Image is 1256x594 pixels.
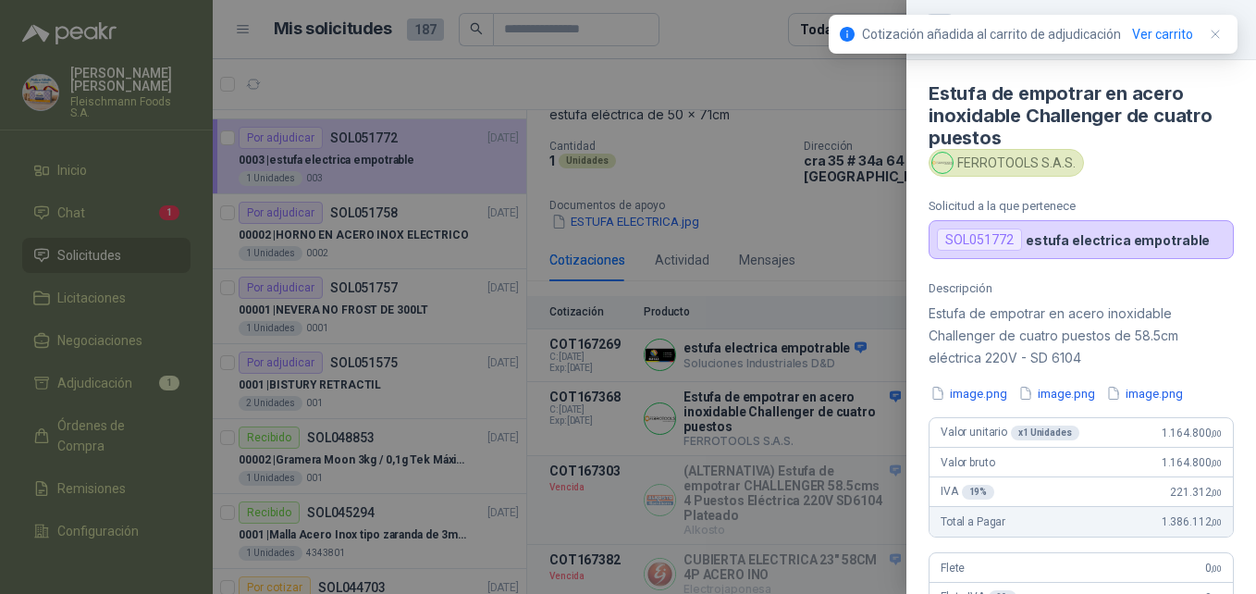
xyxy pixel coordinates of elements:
button: image.png [1016,384,1097,403]
span: 221.312 [1170,486,1222,499]
span: ,00 [1211,458,1222,468]
span: IVA [941,485,994,500]
h4: Estufa de empotrar en acero inoxidable Challenger de cuatro puestos [929,82,1234,149]
span: 1.386.112 [1162,515,1222,528]
span: ,00 [1211,563,1222,574]
span: Valor unitario [941,426,1079,440]
p: estufa electrica empotrable [1026,232,1210,248]
span: 0 [1205,562,1222,575]
p: Estufa de empotrar en acero inoxidable Challenger de cuatro puestos de 58.5cm eléctrica 220V - SD... [929,303,1234,369]
span: Total a Pagar [941,515,1005,528]
p: Cotización añadida al carrito de adjudicación [862,24,1121,44]
p: Solicitud a la que pertenece [929,199,1234,213]
button: image.png [1104,384,1185,403]
img: Company Logo [932,153,953,173]
div: FERROTOOLS S.A.S. [929,149,1084,177]
button: image.png [929,384,1009,403]
p: Descripción [929,281,1234,295]
div: 19 % [962,485,995,500]
span: ,00 [1211,517,1222,527]
a: Ver carrito [1132,24,1193,44]
span: Valor bruto [941,456,994,469]
span: ,00 [1211,428,1222,439]
span: 1.164.800 [1162,456,1222,469]
div: x 1 Unidades [1011,426,1079,440]
span: ,00 [1211,488,1222,498]
span: 1.164.800 [1162,427,1222,439]
span: Flete [941,562,965,575]
div: SOL051772 [937,229,1022,251]
span: info-circle [840,27,855,42]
